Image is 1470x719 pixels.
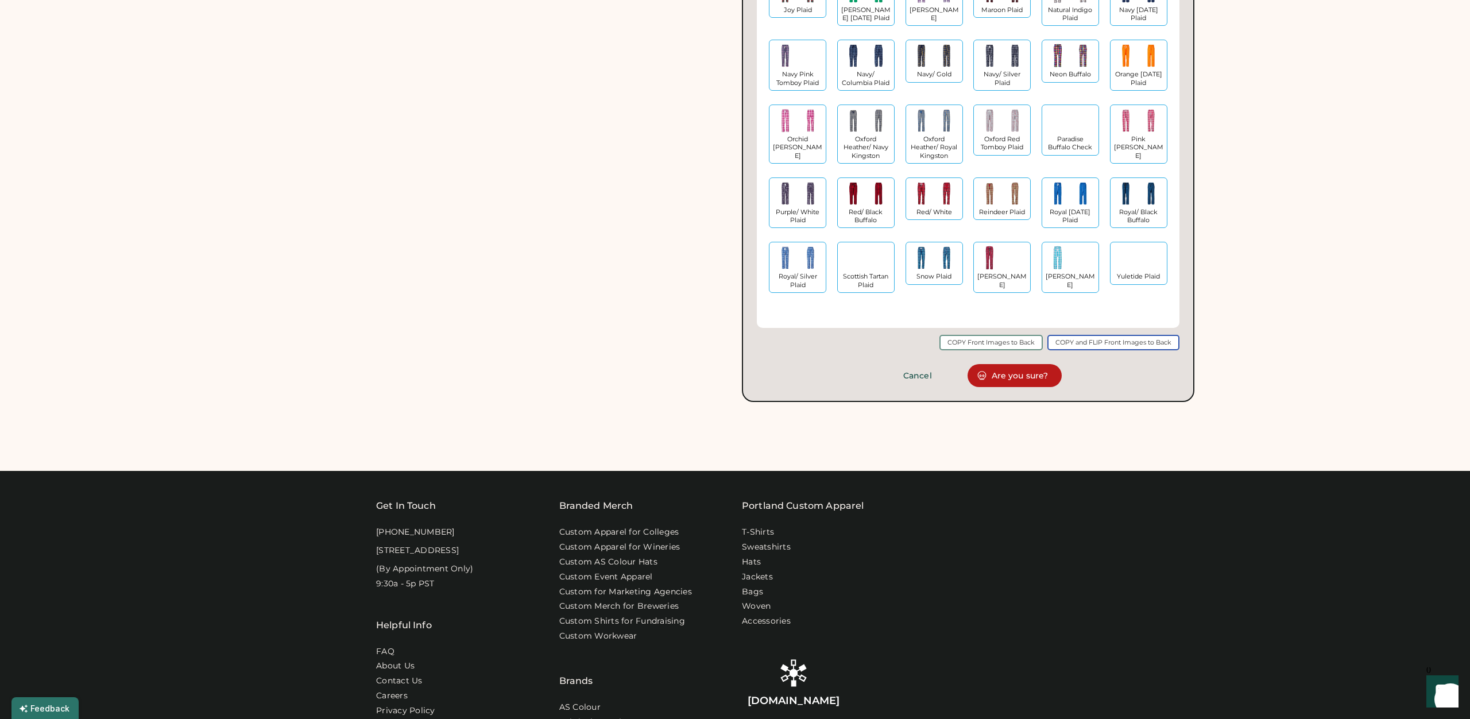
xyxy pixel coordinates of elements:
[376,499,436,513] div: Get In Touch
[376,646,394,658] a: FAQ
[935,181,959,206] img: 107469_b_fm.jpg
[841,246,865,270] img: yH5BAEAAAAALAAAAAABAAEAAAIBRAA7
[376,660,415,672] a: About Us
[1046,6,1095,22] div: Natural Indigo Plaid
[910,44,934,68] img: 103529_f_fm.jpg
[1139,44,1163,68] img: 103532_b_fm.jpg
[559,631,637,642] a: Custom Workwear
[910,109,934,133] img: 110056_f_fm.jpg
[977,181,1001,206] img: 111283_f_fm.jpg
[773,109,797,133] img: 103534_f_fm.jpg
[742,586,763,598] a: Bags
[841,109,865,133] img: 110055_f_fm.jpg
[742,616,791,627] a: Accessories
[376,675,423,687] a: Contact Us
[559,499,633,513] div: Branded Merch
[841,208,891,225] div: Red/ Black Buffalo
[910,135,959,160] div: Oxford Heather/ Royal Kingston
[1003,44,1027,68] img: 103530_b_fm.jpg
[977,135,1027,152] div: Oxford Red Tomboy Plaid
[977,6,1027,14] div: Maroon Plaid
[910,246,934,270] img: 110060_f_fm.jpg
[742,601,771,612] a: Woven
[866,109,891,133] img: 110055_b_fm.jpg
[875,364,961,387] button: Cancel
[1046,181,1070,206] img: 103538_f_fm.jpg
[742,556,761,568] a: Hats
[376,619,432,632] div: Helpful Info
[1071,109,1095,133] img: yH5BAEAAAAALAAAAAABAAEAAAIBRAA7
[1114,208,1163,225] div: Royal/ Black Buffalo
[910,181,934,206] img: 107469_f_fm.jpg
[977,70,1027,87] div: Navy/ Silver Plaid
[376,563,473,575] div: (By Appointment Only)
[841,181,865,206] img: 103537_f_fm.jpg
[748,694,840,708] div: [DOMAIN_NAME]
[866,246,891,270] img: yH5BAEAAAAALAAAAAABAAEAAAIBRAA7
[992,372,1048,380] span: Are you sure?
[376,705,435,717] a: Privacy Policy
[773,246,797,270] img: 103539_f_fm.jpg
[773,181,797,206] img: 103536_f_fm.jpg
[742,571,773,583] a: Jackets
[798,109,822,133] img: 103534_b_fm.jpg
[773,6,822,14] div: Joy Plaid
[1046,109,1070,133] img: yH5BAEAAAAALAAAAAABAAEAAAIBRAA7
[1114,181,1138,206] img: 103522_f_fm.jpg
[376,527,455,538] div: [PHONE_NUMBER]
[841,272,891,289] div: Scottish Tartan Plaid
[935,44,959,68] img: 103529_b_fm.jpg
[559,616,685,627] a: Custom Shirts for Fundraising
[559,601,679,612] a: Custom Merch for Breweries
[798,246,822,270] img: 103539_b_fm.jpg
[376,578,435,590] div: 9:30a - 5p PST
[1046,135,1095,152] div: Paradise Buffalo Check
[1046,246,1070,270] img: 103541_f_fm.jpg
[780,659,807,687] img: Rendered Logo - Screens
[841,44,865,68] img: 103528_f_fm.jpg
[1071,181,1095,206] img: 103538_b_fm.jpg
[1114,135,1163,160] div: Pink [PERSON_NAME]
[773,208,822,225] div: Purple/ White Plaid
[742,499,864,513] a: Portland Custom Apparel
[1071,44,1095,68] img: 103531_b_fm.jpg
[773,272,822,289] div: Royal/ Silver Plaid
[1071,246,1095,270] img: yH5BAEAAAAALAAAAAABAAEAAAIBRAA7
[1114,109,1138,133] img: 110059_f_fm.jpg
[559,586,692,598] a: Custom for Marketing Agencies
[1415,667,1465,717] iframe: Front Chat
[1003,181,1027,206] img: 111283_b_fm.jpg
[866,44,891,68] img: 103528_b_fm.jpg
[977,208,1027,216] div: Reindeer Plaid
[559,527,679,538] a: Custom Apparel for Colleges
[1046,208,1095,225] div: Royal [DATE] Plaid
[742,542,791,553] a: Sweatshirts
[1114,70,1163,87] div: Orange [DATE] Plaid
[977,246,1001,270] img: 103540_f_fm.jpg
[1046,44,1070,68] img: 103531_f_fm.jpg
[1139,246,1163,270] img: yH5BAEAAAAALAAAAAABAAEAAAIBRAA7
[968,364,1062,387] button: Are you sure?
[910,272,959,280] div: Snow Plaid
[376,690,408,702] a: Careers
[977,44,1001,68] img: 103530_f_fm.jpg
[376,545,459,556] div: [STREET_ADDRESS]
[866,181,891,206] img: 103537_b_fm.jpg
[841,70,891,87] div: Navy/ Columbia Plaid
[1003,246,1027,270] img: yH5BAEAAAAALAAAAAABAAEAAAIBRAA7
[1139,181,1163,206] img: 103522_b_fm.jpg
[1114,246,1138,270] img: yH5BAEAAAAALAAAAAABAAEAAAIBRAA7
[1003,109,1027,133] img: 103535_b_fm.jpg
[1047,335,1179,350] button: COPY and FLIP Front Images to Back
[1114,272,1163,280] div: Yuletide Plaid
[773,44,797,68] img: 103543_f_fm.jpg
[559,556,657,568] a: Custom AS Colour Hats
[1046,272,1095,289] div: [PERSON_NAME]
[798,181,822,206] img: 103536_b_fm.jpg
[773,135,822,160] div: Orchid [PERSON_NAME]
[1114,44,1138,68] img: 103532_f_fm.jpg
[935,246,959,270] img: 110060_b_fm.jpg
[841,135,891,160] div: Oxford Heather/ Navy Kingston
[935,109,959,133] img: 110056_b_fm.jpg
[977,272,1027,289] div: [PERSON_NAME]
